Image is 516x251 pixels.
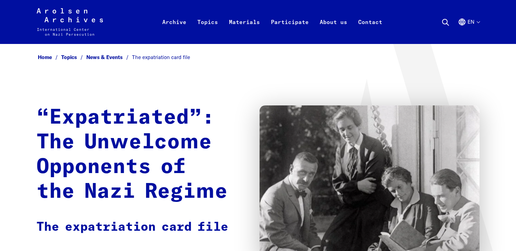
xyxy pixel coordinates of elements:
[61,54,86,60] a: Topics
[458,18,480,43] button: English, language selection
[157,8,388,36] nav: Primary
[353,16,388,44] a: Contact
[223,16,265,44] a: Materials
[132,54,190,60] span: The expatriation card file
[157,16,192,44] a: Archive
[38,54,61,60] a: Home
[192,16,223,44] a: Topics
[314,16,353,44] a: About us
[36,52,480,63] nav: Breadcrumb
[265,16,314,44] a: Participate
[86,54,132,60] a: News & Events
[36,218,228,237] p: The expatriation card file
[36,105,246,204] h1: “Expatriated”: The Unwelcome Opponents of the Nazi Regime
